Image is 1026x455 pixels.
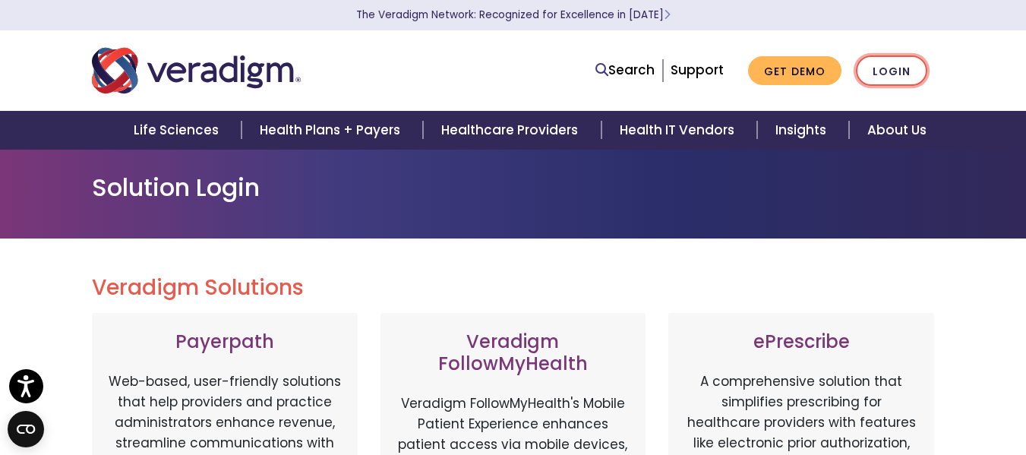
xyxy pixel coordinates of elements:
h3: Veradigm FollowMyHealth [396,331,631,375]
a: The Veradigm Network: Recognized for Excellence in [DATE]Learn More [356,8,671,22]
h1: Solution Login [92,173,935,202]
h3: Payerpath [107,331,343,353]
img: Veradigm logo [92,46,301,96]
a: Login [856,55,927,87]
a: Search [595,60,655,81]
a: About Us [849,111,945,150]
h3: ePrescribe [683,331,919,353]
a: Get Demo [748,56,841,86]
a: Life Sciences [115,111,242,150]
h2: Veradigm Solutions [92,275,935,301]
span: Learn More [664,8,671,22]
a: Support [671,61,724,79]
iframe: Drift Chat Widget [734,346,1008,437]
a: Health IT Vendors [601,111,757,150]
a: Healthcare Providers [423,111,601,150]
a: Health Plans + Payers [242,111,423,150]
button: Open CMP widget [8,411,44,447]
a: Insights [757,111,849,150]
